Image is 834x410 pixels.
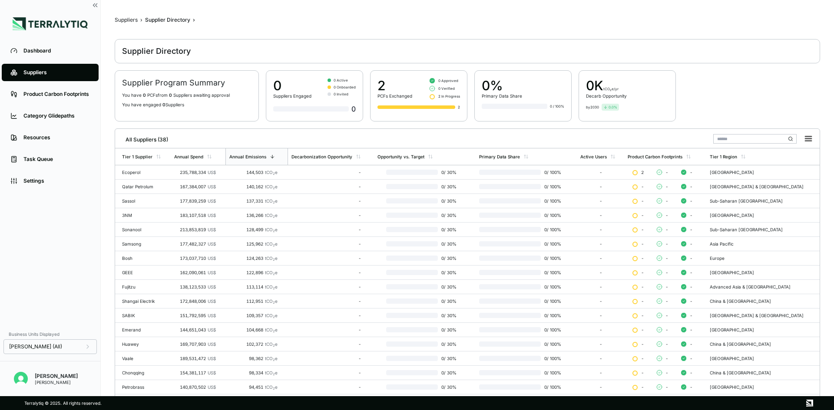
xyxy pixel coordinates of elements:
[641,341,644,347] span: -
[273,315,275,319] sub: 2
[143,92,146,98] span: 0
[690,227,692,232] span: -
[291,356,361,361] div: -
[291,184,361,189] div: -
[174,384,216,390] div: 140,870,502
[438,341,461,347] span: 0 / 30 %
[580,384,621,390] div: -
[122,92,252,98] p: You have PCF s from Supplier s awaiting approval
[665,341,668,347] span: -
[23,156,90,163] div: Task Queue
[438,78,458,83] span: 0 Approved
[174,298,216,304] div: 172,848,006
[122,78,252,88] h2: Supplier Program Summary
[208,384,216,390] span: US$
[122,298,167,304] div: Shangai Electrik
[641,270,644,275] span: -
[710,154,737,159] div: Tier 1 Region
[690,213,692,218] span: -
[438,356,461,361] span: 0 / 30 %
[122,170,167,175] div: Ecoperol
[665,284,668,289] span: -
[580,356,621,361] div: -
[265,356,278,361] span: tCO e
[541,327,563,332] span: 0 / 100 %
[208,298,216,304] span: US$
[580,170,621,175] div: -
[641,227,644,232] span: -
[229,227,278,232] div: 128,499
[229,384,278,390] div: 94,451
[291,298,361,304] div: -
[265,256,278,261] span: tCO e
[208,327,216,332] span: US$
[665,384,668,390] span: -
[291,241,361,246] div: -
[291,313,361,318] div: -
[690,184,692,189] span: -
[229,184,278,189] div: 140,162
[229,270,278,275] div: 122,896
[665,170,668,175] span: -
[710,370,816,375] div: China & [GEOGRAPHIC_DATA]
[580,213,621,218] div: -
[641,241,644,246] span: -
[690,370,692,375] span: -
[122,313,167,318] div: SABIK
[665,213,668,218] span: -
[273,358,275,362] sub: 2
[229,154,266,159] div: Annual Emissions
[208,170,216,175] span: US$
[265,298,278,304] span: tCO e
[174,313,216,318] div: 151,792,595
[273,243,275,247] sub: 2
[482,78,522,93] div: 0%
[641,184,644,189] span: -
[174,356,216,361] div: 189,531,472
[438,213,461,218] span: 0 / 30 %
[273,172,275,176] sub: 2
[229,298,278,304] div: 112,951
[641,213,644,218] span: -
[35,373,78,380] div: [PERSON_NAME]
[710,284,816,289] div: Advanced Asia & [GEOGRAPHIC_DATA]
[438,170,461,175] span: 0 / 30 %
[3,329,97,339] div: Business Units Displayed
[208,184,216,189] span: US$
[208,256,216,261] span: US$
[122,154,152,159] div: Tier 1 Supplier
[580,256,621,261] div: -
[10,368,31,389] button: Open user button
[580,198,621,203] div: -
[580,370,621,375] div: -
[580,270,621,275] div: -
[710,213,816,218] div: [GEOGRAPHIC_DATA]
[229,241,278,246] div: 125,962
[438,327,461,332] span: 0 / 30 %
[541,270,563,275] span: 0 / 100 %
[291,154,352,159] div: Decarbonization Opportunity
[541,356,563,361] span: 0 / 100 %
[119,133,168,143] div: All Suppliers (38)
[690,327,692,332] span: -
[265,327,278,332] span: tCO e
[438,241,461,246] span: 0 / 30 %
[229,198,278,203] div: 137,331
[665,313,668,318] span: -
[265,170,278,175] span: tCO e
[122,370,167,375] div: Chonqqing
[9,343,62,350] span: [PERSON_NAME] (All)
[479,154,520,159] div: Primary Data Share
[208,241,216,246] span: US$
[641,384,644,390] span: -
[265,284,278,289] span: tCO e
[122,102,252,107] p: You have engaged Suppliers
[291,198,361,203] div: -
[541,284,563,289] span: 0 / 100 %
[174,170,216,175] div: 235,788,334
[580,341,621,347] div: -
[690,284,692,289] span: -
[580,154,607,159] div: Active Users
[174,198,216,203] div: 177,839,259
[541,384,563,390] span: 0 / 100 %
